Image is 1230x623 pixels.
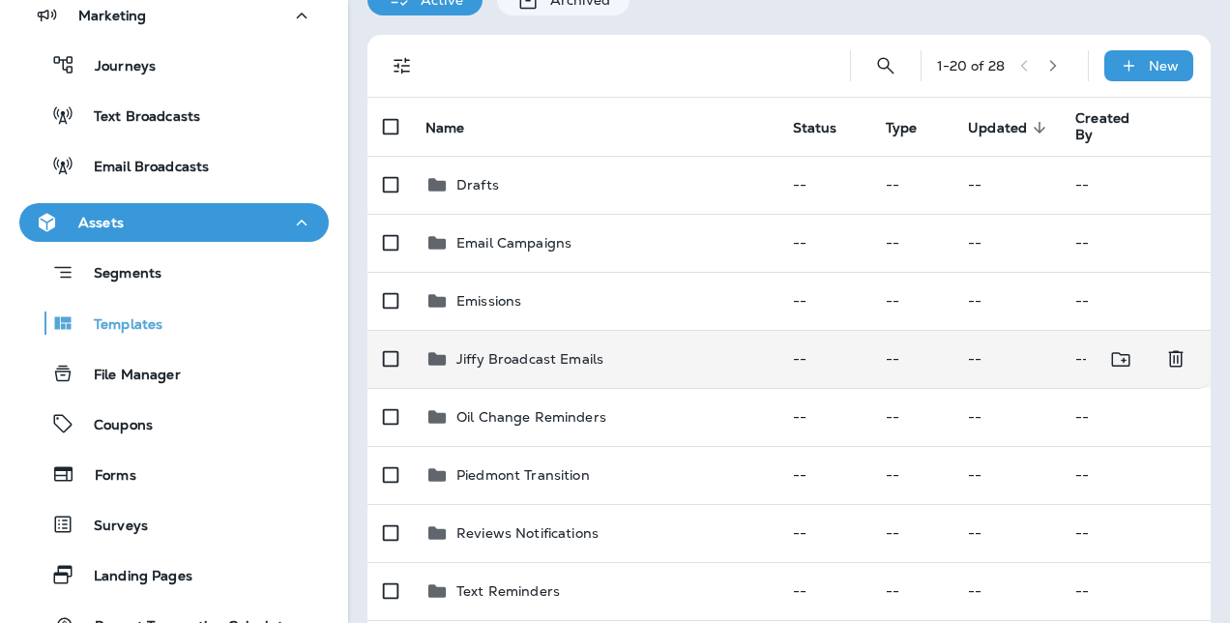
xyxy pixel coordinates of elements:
button: Email Broadcasts [19,145,329,186]
td: -- [777,504,870,562]
p: Marketing [78,8,146,23]
p: Text Reminders [456,583,560,599]
span: Updated [968,120,1027,136]
p: Drafts [456,177,499,193]
button: Landing Pages [19,554,329,595]
td: -- [870,388,953,446]
span: Type [886,119,943,136]
td: -- [952,388,1060,446]
td: -- [952,504,1060,562]
td: -- [870,504,953,562]
td: -- [870,156,953,214]
td: -- [870,330,953,388]
td: -- [952,562,1060,620]
span: Updated [968,119,1052,136]
td: -- [870,562,953,620]
td: -- [1060,330,1162,388]
button: Delete [1157,340,1195,379]
button: Search Templates [866,46,905,85]
span: Status [793,120,837,136]
button: Templates [19,303,329,343]
td: -- [777,272,870,330]
span: Name [425,119,490,136]
button: Surveys [19,504,329,545]
button: Move to folder [1101,340,1141,379]
button: Coupons [19,403,329,444]
button: File Manager [19,353,329,394]
td: -- [870,446,953,504]
td: -- [870,272,953,330]
td: -- [1060,446,1211,504]
td: -- [777,388,870,446]
td: -- [1060,156,1211,214]
td: -- [777,562,870,620]
span: Name [425,120,465,136]
td: -- [952,330,1060,388]
td: -- [1060,562,1211,620]
button: Filters [383,46,422,85]
button: Text Broadcasts [19,95,329,135]
p: Forms [75,467,136,486]
p: Coupons [74,417,153,435]
p: Text Broadcasts [74,108,200,127]
td: -- [777,330,870,388]
p: Piedmont Transition [456,467,590,483]
p: Email Campaigns [456,235,571,251]
td: -- [952,214,1060,272]
p: New [1149,58,1179,74]
p: Landing Pages [74,568,192,586]
td: -- [1060,272,1211,330]
button: Assets [19,203,329,242]
p: Reviews Notifications [456,525,599,541]
p: Templates [74,316,162,335]
p: Oil Change Reminders [456,409,606,425]
span: Created By [1075,110,1129,143]
button: Forms [19,454,329,494]
td: -- [952,272,1060,330]
p: Email Broadcasts [74,159,209,177]
span: Type [886,120,918,136]
td: -- [1060,214,1211,272]
td: -- [952,446,1060,504]
p: Jiffy Broadcast Emails [456,351,603,367]
p: Journeys [75,58,156,76]
td: -- [1060,388,1211,446]
div: 1 - 20 of 28 [937,58,1005,74]
p: Segments [74,265,161,284]
td: -- [777,156,870,214]
button: Segments [19,252,329,293]
p: Emissions [456,293,521,309]
span: Status [793,119,863,136]
span: Created By [1075,110,1155,143]
button: Journeys [19,44,329,85]
p: Surveys [74,518,148,536]
td: -- [1060,504,1211,562]
p: Assets [78,215,124,230]
td: -- [952,156,1060,214]
td: -- [777,214,870,272]
p: File Manager [74,367,181,385]
td: -- [777,446,870,504]
td: -- [870,214,953,272]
